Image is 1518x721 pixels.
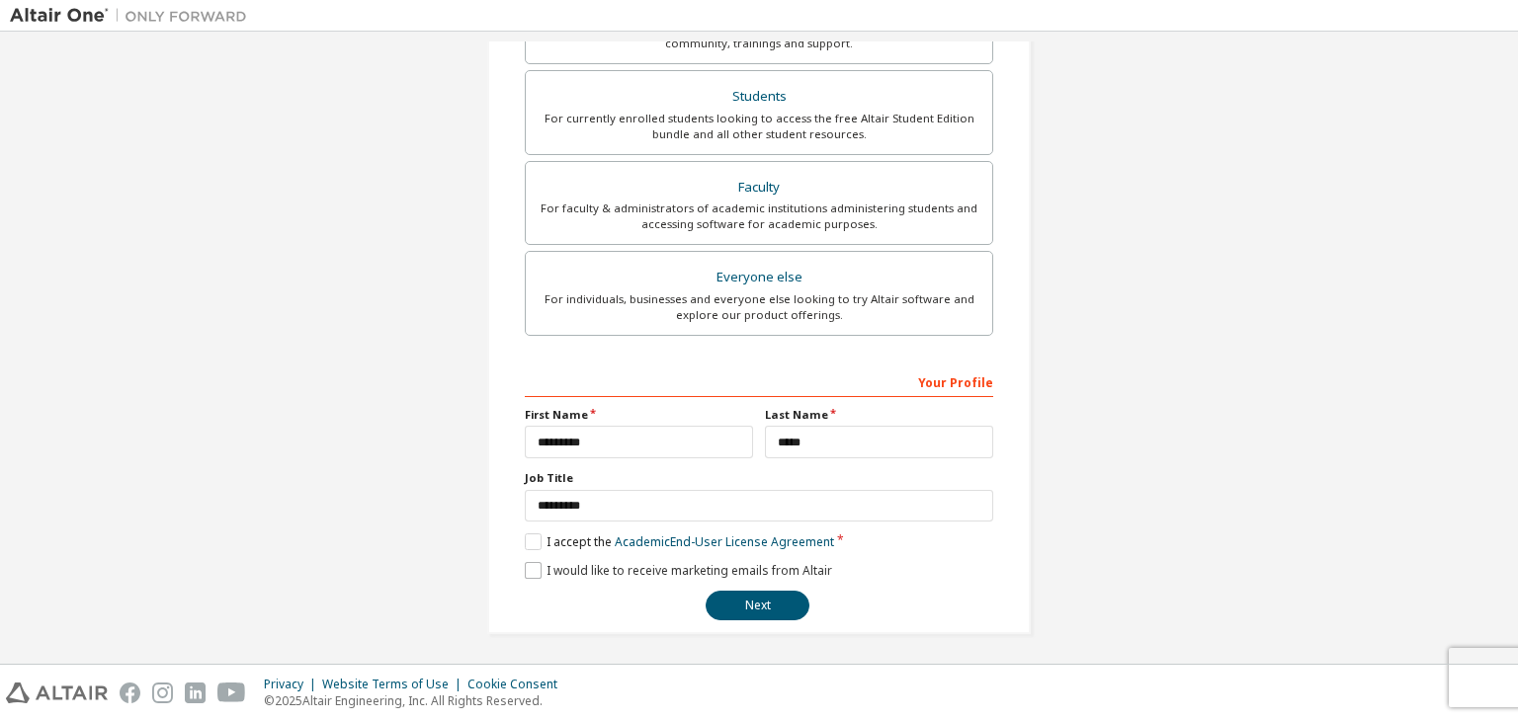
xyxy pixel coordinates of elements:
[615,533,834,550] a: Academic End-User License Agreement
[525,365,993,397] div: Your Profile
[120,682,140,703] img: facebook.svg
[765,407,993,423] label: Last Name
[467,677,569,692] div: Cookie Consent
[525,562,832,579] label: I would like to receive marketing emails from Altair
[538,200,980,232] div: For faculty & administrators of academic institutions administering students and accessing softwa...
[264,692,569,709] p: © 2025 Altair Engineering, Inc. All Rights Reserved.
[322,677,467,692] div: Website Terms of Use
[525,533,834,550] label: I accept the
[264,677,322,692] div: Privacy
[185,682,206,703] img: linkedin.svg
[10,6,257,26] img: Altair One
[525,407,753,423] label: First Name
[217,682,246,703] img: youtube.svg
[538,264,980,291] div: Everyone else
[525,470,993,486] label: Job Title
[538,174,980,201] div: Faculty
[6,682,108,703] img: altair_logo.svg
[538,111,980,142] div: For currently enrolled students looking to access the free Altair Student Edition bundle and all ...
[538,83,980,111] div: Students
[538,291,980,323] div: For individuals, businesses and everyone else looking to try Altair software and explore our prod...
[152,682,173,703] img: instagram.svg
[706,591,809,620] button: Next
